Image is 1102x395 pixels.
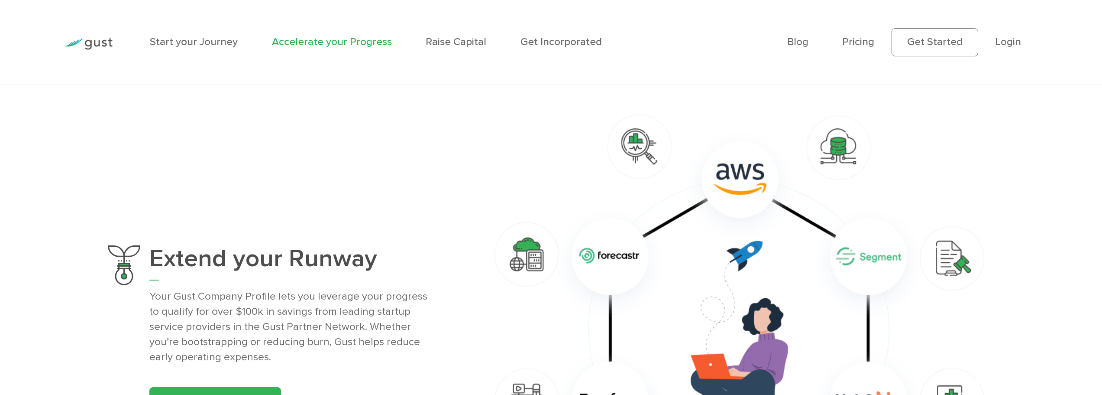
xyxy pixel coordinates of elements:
a: Get Started [892,28,978,56]
p: Your Gust Company Profile lets you leverage your progress to qualify for over $100k in savings fr... [149,289,430,365]
a: Login [995,36,1021,48]
a: Raise Capital [426,36,486,48]
img: Gust Logo [64,38,113,50]
a: Pricing [842,36,874,48]
a: Get Incorporated [520,36,602,48]
h3: Extend your Runway [149,245,430,281]
a: Blog [787,36,808,48]
a: Accelerate your Progress [272,36,392,48]
a: Start your Journey [150,36,238,48]
img: Extend Your Runway [108,245,140,285]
